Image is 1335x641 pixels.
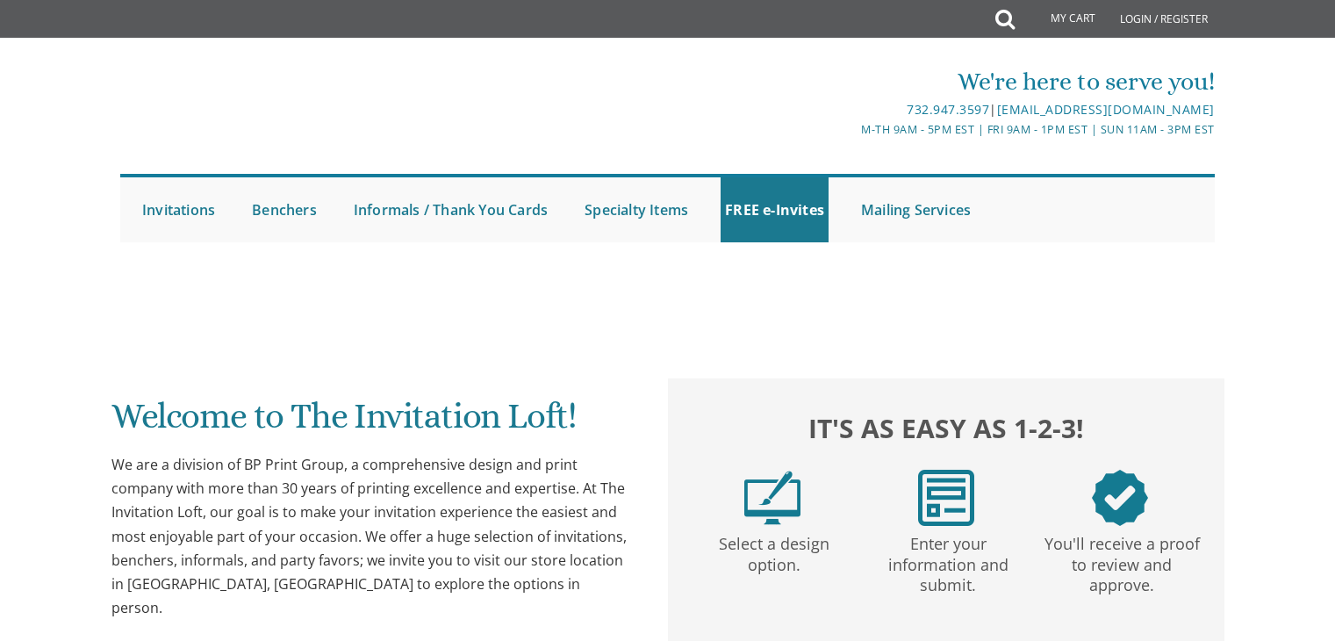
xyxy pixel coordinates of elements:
a: Benchers [248,177,321,242]
img: step1.png [744,470,800,526]
a: [EMAIL_ADDRESS][DOMAIN_NAME] [997,101,1215,118]
p: Select a design option. [691,526,858,576]
a: 732.947.3597 [907,101,989,118]
a: Informals / Thank You Cards [349,177,552,242]
div: | [486,99,1215,120]
div: We are a division of BP Print Group, a comprehensive design and print company with more than 30 y... [111,453,633,620]
div: We're here to serve you! [486,64,1215,99]
p: You'll receive a proof to review and approve. [1038,526,1205,596]
h2: It's as easy as 1-2-3! [685,408,1207,448]
img: step3.png [1092,470,1148,526]
a: Invitations [138,177,219,242]
a: My Cart [1013,2,1108,37]
a: Mailing Services [857,177,975,242]
img: step2.png [918,470,974,526]
h1: Welcome to The Invitation Loft! [111,397,633,449]
a: Specialty Items [580,177,693,242]
div: M-Th 9am - 5pm EST | Fri 9am - 1pm EST | Sun 11am - 3pm EST [486,120,1215,139]
a: FREE e-Invites [721,177,829,242]
p: Enter your information and submit. [865,526,1031,596]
